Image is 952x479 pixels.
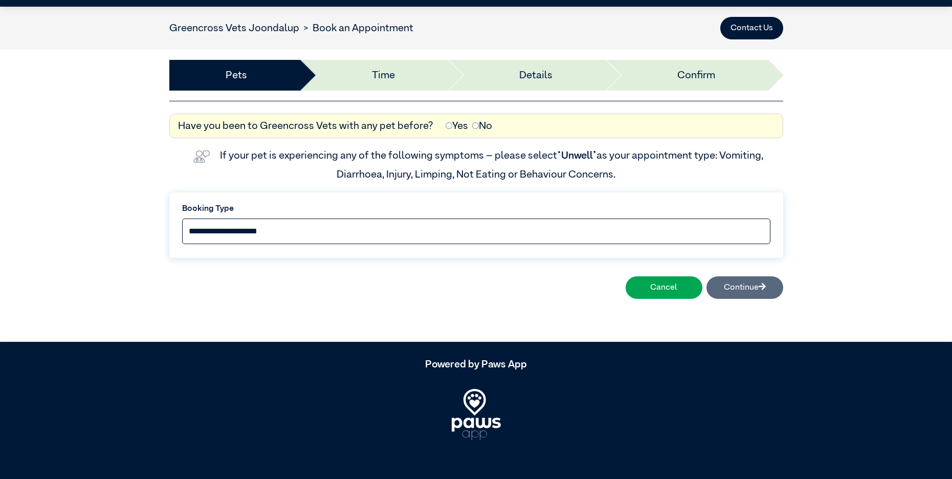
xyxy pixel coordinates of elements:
[626,276,702,299] button: Cancel
[182,203,770,215] label: Booking Type
[169,358,783,371] h5: Powered by Paws App
[557,150,596,161] span: “Unwell”
[169,23,299,33] a: Greencross Vets Joondalup
[472,118,492,134] label: No
[226,68,247,83] a: Pets
[299,20,413,36] li: Book an Appointment
[452,389,501,440] img: PawsApp
[446,118,468,134] label: Yes
[189,146,214,167] img: vet
[720,17,783,39] button: Contact Us
[446,122,452,129] input: Yes
[220,150,765,179] label: If your pet is experiencing any of the following symptoms – please select as your appointment typ...
[472,122,479,129] input: No
[169,20,413,36] nav: breadcrumb
[178,118,433,134] label: Have you been to Greencross Vets with any pet before?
